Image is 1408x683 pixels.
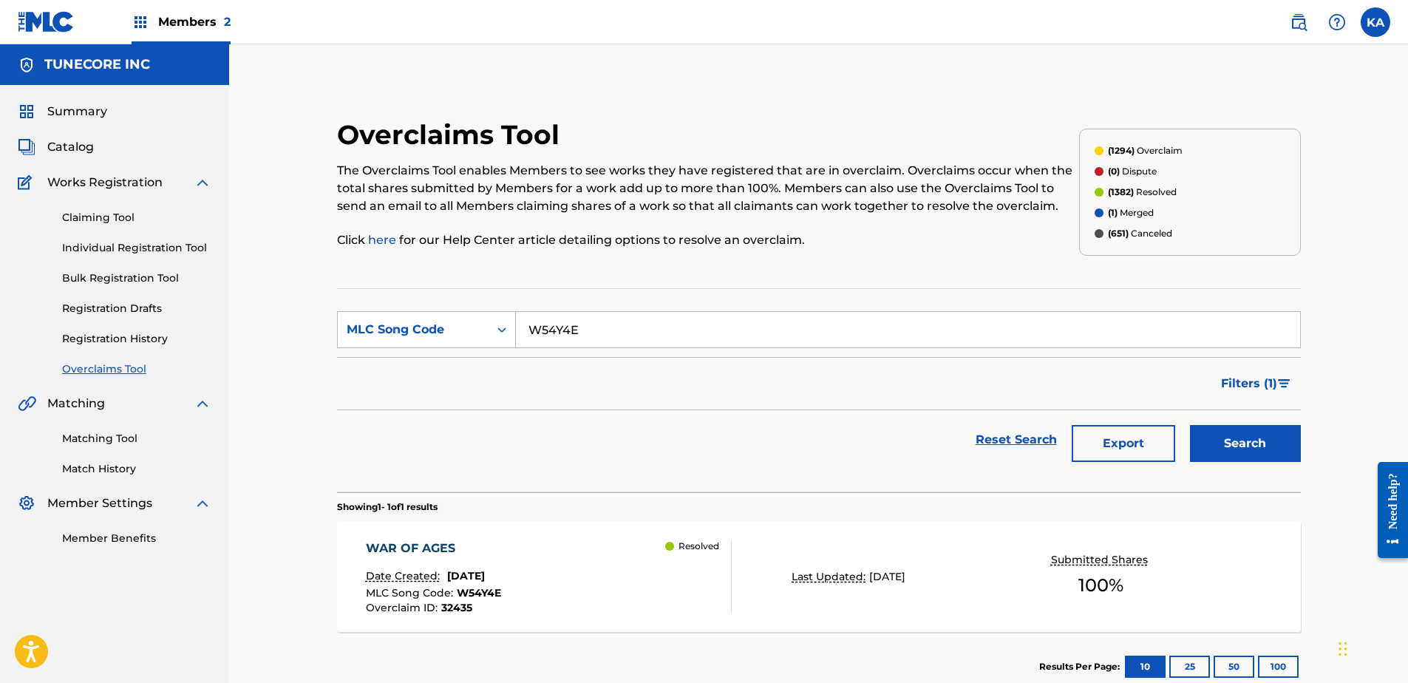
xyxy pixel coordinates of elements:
span: Members [158,13,231,30]
a: WAR OF AGESDate Created:[DATE]MLC Song Code:W54Y4EOverclaim ID:32435 ResolvedLast Updated:[DATE]S... [337,521,1301,632]
span: [DATE] [447,569,485,582]
a: Member Benefits [62,531,211,546]
a: SummarySummary [18,103,107,120]
span: MLC Song Code : [366,586,457,599]
span: Works Registration [47,174,163,191]
span: [DATE] [869,570,905,583]
img: filter [1278,379,1290,388]
a: CatalogCatalog [18,138,94,156]
span: (651) [1108,228,1129,239]
p: Last Updated: [792,569,869,585]
a: Claiming Tool [62,210,211,225]
img: Matching [18,395,36,412]
button: Filters (1) [1212,365,1301,402]
p: Resolved [1108,186,1177,199]
img: search [1290,13,1307,31]
div: User Menu [1361,7,1390,37]
p: Merged [1108,206,1154,220]
a: here [368,233,396,247]
p: The Overclaims Tool enables Members to see works they have registered that are in overclaim. Over... [337,162,1079,215]
p: Submitted Shares [1051,552,1152,568]
span: 32435 [441,601,472,614]
a: Registration Drafts [62,301,211,316]
img: MLC Logo [18,11,75,33]
a: Match History [62,461,211,477]
p: Dispute [1108,165,1157,178]
img: Summary [18,103,35,120]
p: Showing 1 - 1 of 1 results [337,500,438,514]
h5: TUNECORE INC [44,56,150,73]
button: Export [1072,425,1175,462]
a: Bulk Registration Tool [62,271,211,286]
h2: Overclaims Tool [337,118,567,152]
button: 50 [1214,656,1254,678]
span: (0) [1108,166,1120,177]
span: (1382) [1108,186,1134,197]
span: Overclaim ID : [366,601,441,614]
img: Member Settings [18,495,35,512]
p: Click for our Help Center article detailing options to resolve an overclaim. [337,231,1079,249]
img: Works Registration [18,174,37,191]
img: expand [194,495,211,512]
span: (1294) [1108,145,1135,156]
a: Registration History [62,331,211,347]
span: Member Settings [47,495,152,512]
img: Accounts [18,56,35,74]
span: 2 [224,15,231,29]
a: Public Search [1284,7,1313,37]
p: Results Per Page: [1039,660,1123,673]
span: Matching [47,395,105,412]
span: W54Y4E [457,586,501,599]
a: Overclaims Tool [62,361,211,377]
img: expand [194,174,211,191]
p: Resolved [679,540,719,553]
button: 10 [1125,656,1166,678]
p: Overclaim [1108,144,1183,157]
div: MLC Song Code [347,321,480,339]
div: Help [1322,7,1352,37]
span: (1) [1108,207,1118,218]
a: Matching Tool [62,431,211,446]
span: Filters ( 1 ) [1221,375,1277,393]
iframe: Chat Widget [1334,612,1408,683]
img: expand [194,395,211,412]
img: help [1328,13,1346,31]
button: Search [1190,425,1301,462]
p: Date Created: [366,568,443,584]
div: Drag [1339,627,1347,671]
a: Reset Search [968,424,1064,456]
button: 25 [1169,656,1210,678]
span: Summary [47,103,107,120]
p: Canceled [1108,227,1172,240]
img: Top Rightsholders [132,13,149,31]
form: Search Form [337,311,1301,469]
button: 100 [1258,656,1299,678]
div: WAR OF AGES [366,540,501,557]
img: Catalog [18,138,35,156]
a: Individual Registration Tool [62,240,211,256]
iframe: Resource Center [1367,451,1408,570]
span: 100 % [1078,572,1123,599]
span: Catalog [47,138,94,156]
